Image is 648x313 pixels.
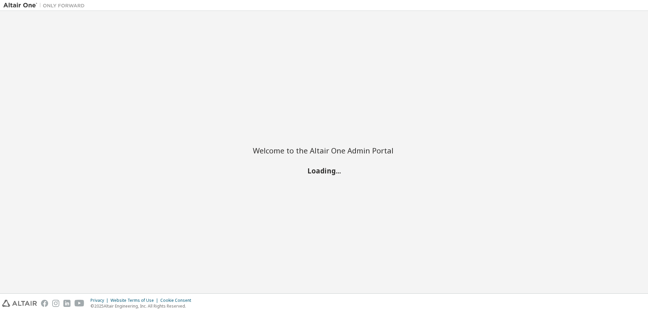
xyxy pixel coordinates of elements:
[253,146,395,155] h2: Welcome to the Altair One Admin Portal
[3,2,88,9] img: Altair One
[90,303,195,309] p: © 2025 Altair Engineering, Inc. All Rights Reserved.
[63,300,70,307] img: linkedin.svg
[90,298,110,303] div: Privacy
[253,166,395,175] h2: Loading...
[110,298,160,303] div: Website Terms of Use
[41,300,48,307] img: facebook.svg
[160,298,195,303] div: Cookie Consent
[2,300,37,307] img: altair_logo.svg
[75,300,84,307] img: youtube.svg
[52,300,59,307] img: instagram.svg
